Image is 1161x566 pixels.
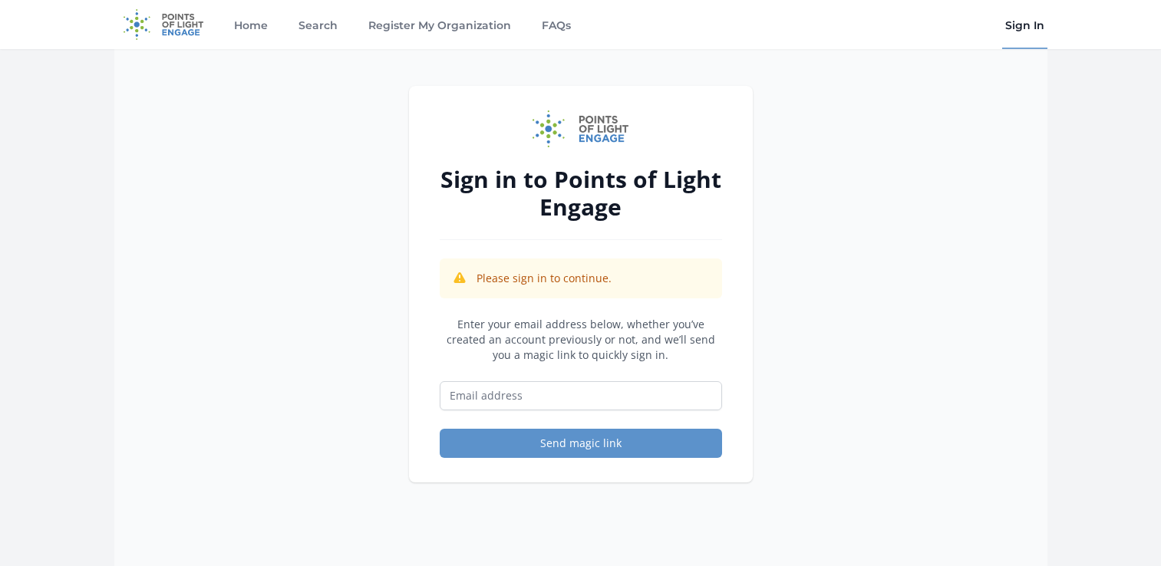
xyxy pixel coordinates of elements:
[440,429,722,458] button: Send magic link
[533,110,629,147] img: Points of Light Engage logo
[477,271,612,286] p: Please sign in to continue.
[440,381,722,410] input: Email address
[440,317,722,363] p: Enter your email address below, whether you’ve created an account previously or not, and we’ll se...
[440,166,722,221] h2: Sign in to Points of Light Engage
